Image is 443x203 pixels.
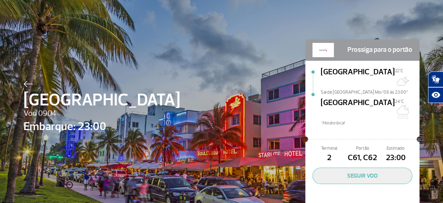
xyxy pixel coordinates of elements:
button: SEGUIR VOO [312,168,412,184]
span: Sai de [GEOGRAPHIC_DATA] Mo/08 às 23:00* [321,89,419,94]
span: 23:00 [379,152,412,164]
span: Embarque: 23:00 [24,118,180,135]
span: 24°C [395,99,404,104]
span: Voo 0904 [24,108,180,120]
span: C61, C62 [346,152,379,164]
img: Pancadas de chuva [395,105,409,119]
span: 2 [312,152,346,164]
img: Muitas nuvens [395,74,409,88]
span: [GEOGRAPHIC_DATA] [321,97,395,120]
span: 22°C [395,68,403,74]
button: Abrir recursos assistivos. [428,87,443,103]
span: [GEOGRAPHIC_DATA] [24,87,180,113]
span: Estimado [379,145,412,152]
span: Portão [346,145,379,152]
span: *Horáro local [321,120,419,127]
button: Abrir tradutor de língua de sinais. [428,71,443,87]
span: [GEOGRAPHIC_DATA] [321,66,395,89]
span: Terminal [312,145,346,152]
div: Plugin de acessibilidade da Hand Talk. [428,71,443,103]
span: Prossiga para o portão [347,43,412,57]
